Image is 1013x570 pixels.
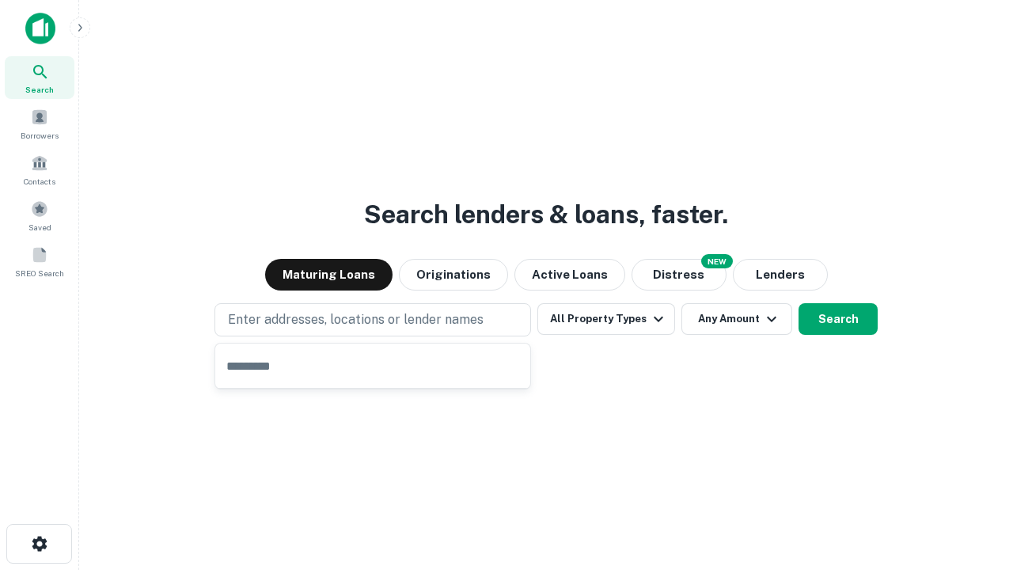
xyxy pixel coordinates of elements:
button: Enter addresses, locations or lender names [214,303,531,336]
iframe: Chat Widget [934,443,1013,519]
button: Any Amount [681,303,792,335]
a: Search [5,56,74,99]
button: Search [799,303,878,335]
a: SREO Search [5,240,74,283]
p: Enter addresses, locations or lender names [228,310,484,329]
button: Maturing Loans [265,259,393,291]
h3: Search lenders & loans, faster. [364,196,728,234]
button: Originations [399,259,508,291]
button: All Property Types [537,303,675,335]
button: Search distressed loans with lien and other non-mortgage details. [632,259,727,291]
span: Borrowers [21,129,59,142]
div: NEW [701,254,733,268]
a: Saved [5,194,74,237]
button: Active Loans [514,259,625,291]
span: Search [25,83,54,96]
span: Contacts [24,175,55,188]
span: Saved [28,221,51,234]
a: Borrowers [5,102,74,145]
a: Contacts [5,148,74,191]
span: SREO Search [15,267,64,279]
img: capitalize-icon.png [25,13,55,44]
button: Lenders [733,259,828,291]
